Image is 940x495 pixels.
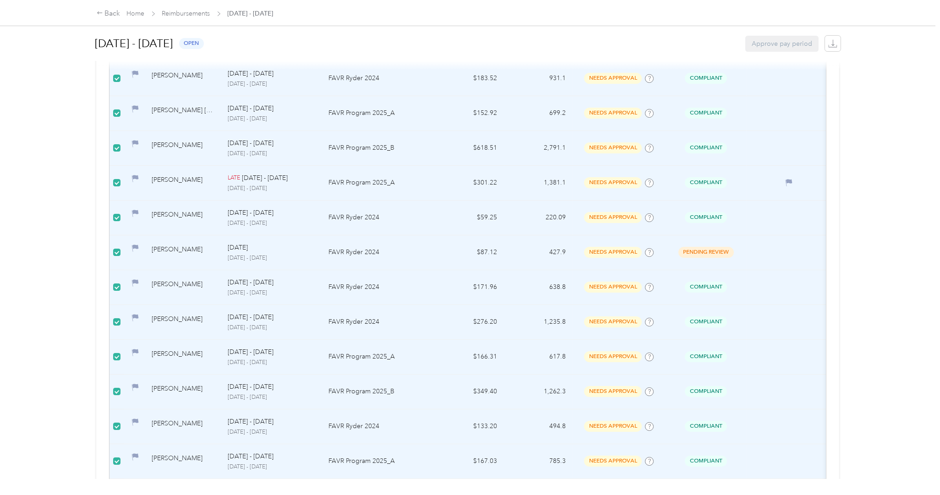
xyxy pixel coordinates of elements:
p: FAVR Ryder 2024 [328,247,428,257]
p: [DATE] - [DATE] [228,115,314,123]
p: [DATE] - [DATE] [228,289,314,297]
td: $276.20 [436,305,504,340]
td: FAVR Program 2025_B [321,375,436,409]
p: FAVR Program 2025_A [328,456,428,466]
span: needs approval [584,351,642,362]
p: [DATE] - [DATE] [228,185,314,193]
span: Compliant [685,421,727,431]
p: [DATE] - [DATE] [228,254,314,262]
span: Compliant [685,177,727,188]
iframe: Everlance-gr Chat Button Frame [889,444,940,495]
td: 427.9 [504,235,573,270]
td: 1,262.3 [504,375,573,409]
span: needs approval [584,282,642,292]
td: $87.12 [436,235,504,270]
td: $618.51 [436,131,504,166]
div: [PERSON_NAME] [152,419,213,435]
td: FAVR Ryder 2024 [321,235,436,270]
p: [DATE] - [DATE] [228,138,273,148]
td: FAVR Program 2025_A [321,444,436,479]
p: [DATE] - [DATE] [228,150,314,158]
p: FAVR Ryder 2024 [328,317,428,327]
p: FAVR Program 2025_A [328,352,428,362]
td: 1,381.1 [504,166,573,201]
p: [DATE] - [DATE] [228,103,273,114]
span: [DATE] - [DATE] [228,9,273,18]
span: Compliant [685,142,727,153]
div: [PERSON_NAME] [152,140,213,156]
span: needs approval [584,316,642,327]
p: [DATE] [228,243,248,253]
span: Compliant [685,73,727,83]
td: $349.40 [436,375,504,409]
td: FAVR Ryder 2024 [321,409,436,444]
div: [PERSON_NAME] [152,245,213,261]
span: needs approval [584,108,642,118]
td: FAVR Program 2025_A [321,166,436,201]
td: 220.09 [504,201,573,235]
a: Reimbursements [162,10,210,17]
td: $167.03 [436,444,504,479]
span: needs approval [584,177,642,188]
span: needs approval [584,421,642,431]
td: 617.8 [504,340,573,375]
span: pending review [678,247,734,257]
span: Compliant [685,108,727,118]
p: [DATE] - [DATE] [228,359,314,367]
td: FAVR Program 2025_A [321,340,436,375]
p: [DATE] - [DATE] [228,324,314,332]
div: [PERSON_NAME] [152,349,213,365]
span: Compliant [685,212,727,223]
td: FAVR Ryder 2024 [321,305,436,340]
p: FAVR Ryder 2024 [328,212,428,223]
td: 699.2 [504,96,573,131]
p: FAVR Ryder 2024 [328,73,428,83]
td: $171.96 [436,270,504,305]
span: open [179,38,204,49]
div: [PERSON_NAME] [152,71,213,87]
td: 931.1 [504,61,573,96]
p: [DATE] - [DATE] [228,463,314,471]
div: [PERSON_NAME] [152,453,213,469]
a: Home [127,10,145,17]
span: needs approval [584,386,642,397]
td: $133.20 [436,409,504,444]
td: $59.25 [436,201,504,235]
td: 2,791.1 [504,131,573,166]
p: FAVR Ryder 2024 [328,421,428,431]
td: 785.3 [504,444,573,479]
p: LATE [228,174,240,182]
p: [DATE] - [DATE] [228,208,273,218]
span: needs approval [584,247,642,257]
p: [DATE] - [DATE] [228,219,314,228]
td: FAVR Ryder 2024 [321,270,436,305]
span: needs approval [584,73,642,83]
span: needs approval [584,456,642,466]
p: FAVR Ryder 2024 [328,282,428,292]
p: [DATE] - [DATE] [228,382,273,392]
span: needs approval [584,142,642,153]
p: [DATE] - [DATE] [242,173,288,183]
span: Compliant [685,351,727,362]
div: [PERSON_NAME] [152,279,213,295]
td: FAVR Program 2025_A [321,96,436,131]
p: [DATE] - [DATE] [228,80,314,88]
p: [DATE] - [DATE] [228,417,273,427]
p: [DATE] - [DATE] [228,451,273,462]
p: [DATE] - [DATE] [228,347,273,357]
td: FAVR Program 2025_B [321,131,436,166]
p: FAVR Program 2025_B [328,386,428,397]
td: 494.8 [504,409,573,444]
td: $166.31 [436,340,504,375]
div: [PERSON_NAME] [152,314,213,330]
td: 638.8 [504,270,573,305]
span: Compliant [685,316,727,327]
p: [DATE] - [DATE] [228,277,273,288]
p: [DATE] - [DATE] [228,69,273,79]
p: [DATE] - [DATE] [228,428,314,436]
span: Compliant [685,386,727,397]
div: [PERSON_NAME] [152,210,213,226]
td: 1,235.8 [504,305,573,340]
p: FAVR Program 2025_A [328,108,428,118]
td: FAVR Ryder 2024 [321,61,436,96]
